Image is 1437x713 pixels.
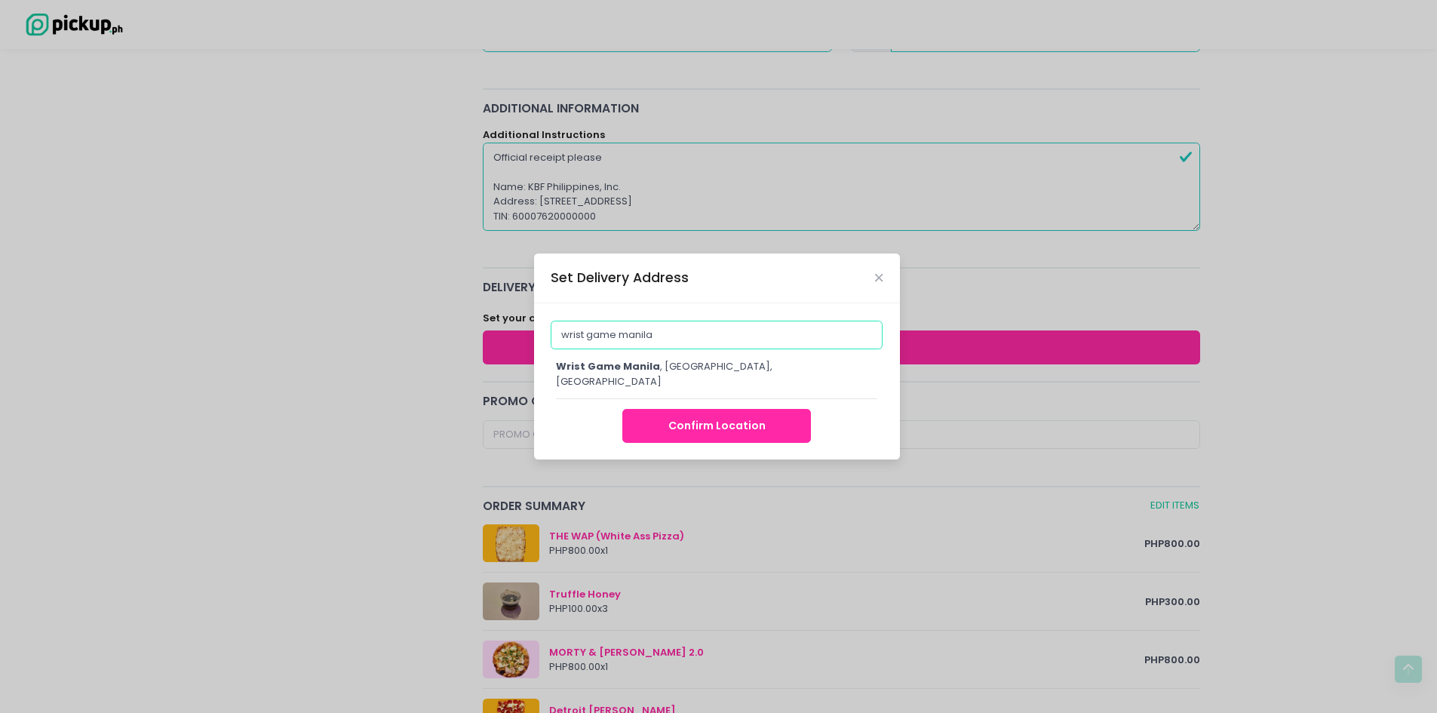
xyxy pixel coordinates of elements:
[875,274,883,281] button: Close
[551,268,689,287] div: Set Delivery Address
[551,321,883,349] input: Delivery Address
[556,359,878,389] div: , [GEOGRAPHIC_DATA], [GEOGRAPHIC_DATA]
[622,409,811,443] button: Confirm Location
[556,359,660,373] span: wrist game manila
